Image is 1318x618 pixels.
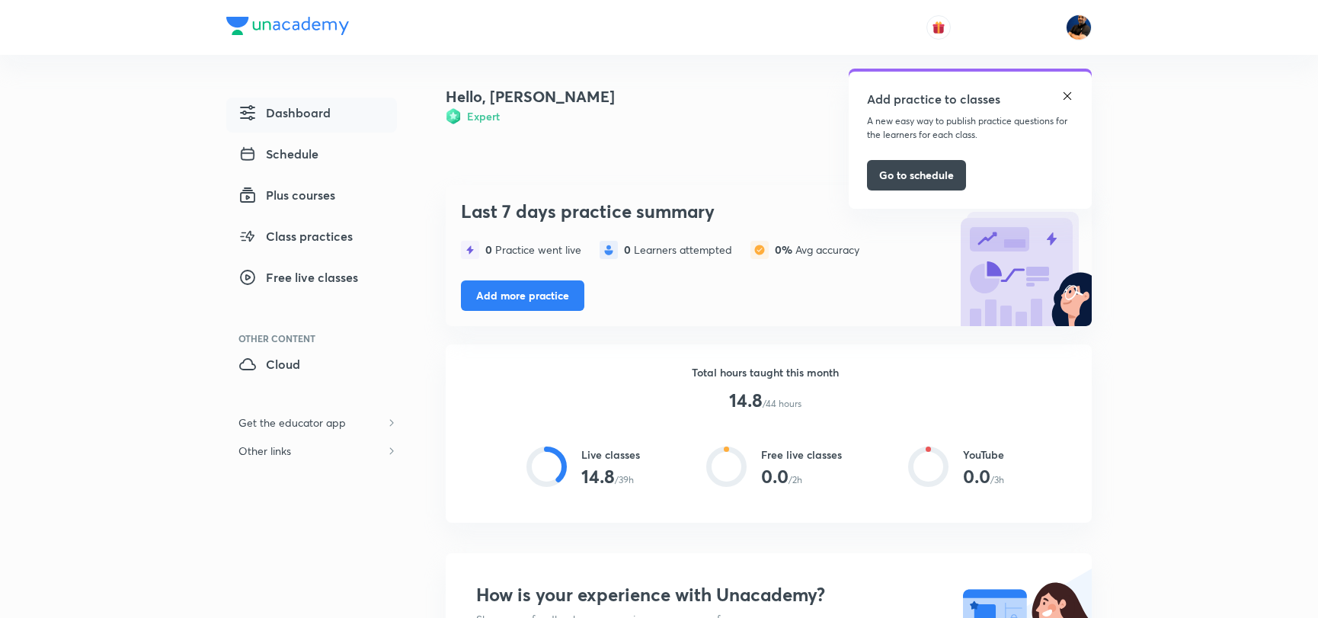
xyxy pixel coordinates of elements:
p: /3h [990,473,1004,487]
h5: Add practice to classes [867,90,1000,108]
h3: 14.8 [729,389,763,411]
div: Other Content [238,334,397,343]
h3: How is your experience with Unacademy? [476,584,825,606]
a: Schedule [226,139,397,174]
img: avatar [932,21,945,34]
p: A new easy way to publish practice questions for the learners for each class. [867,114,1073,142]
span: 0 [485,242,495,257]
button: avatar [926,15,951,40]
h3: 14.8 [581,466,615,488]
p: /44 hours [763,397,801,411]
h6: Other links [226,437,303,465]
div: Avg accuracy [775,244,859,256]
h3: 0.0 [761,466,789,488]
h6: Get the educator app [226,408,358,437]
span: Plus courses [238,186,335,204]
img: Saral Nashier [1066,14,1092,40]
h3: Last 7 days practice summary [461,200,947,223]
button: Add more practice [461,280,584,311]
img: Company Logo [226,17,349,35]
span: Free live classes [238,268,358,287]
iframe: Help widget launcher [1182,559,1301,601]
button: Go to schedule [867,160,966,191]
span: Cloud [238,355,300,373]
span: Schedule [238,145,318,163]
span: Dashboard [238,104,331,122]
h6: Live classes [581,447,640,463]
img: statistics [461,241,479,259]
span: 0 [624,242,634,257]
img: statistics [750,241,769,259]
img: close [1061,90,1073,102]
h6: Expert [467,108,500,124]
a: Cloud [226,349,397,384]
img: Badge [446,108,461,124]
a: Class practices [226,221,397,256]
a: Free live classes [226,262,397,297]
span: Class practices [238,227,353,245]
a: Dashboard [226,98,397,133]
h3: 0.0 [963,466,990,488]
h6: Total hours taught this month [692,364,839,380]
p: /2h [789,473,802,487]
img: statistics [600,241,618,259]
h6: Free live classes [761,447,842,463]
div: Learners attempted [624,244,732,256]
a: Plus courses [226,180,397,215]
h4: Hello, [PERSON_NAME] [446,85,615,108]
h6: YouTube [963,447,1004,463]
div: Practice went live [485,244,581,256]
img: bg [955,189,1092,326]
p: /39h [615,473,634,487]
span: 0% [775,242,795,257]
a: Company Logo [226,17,349,39]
